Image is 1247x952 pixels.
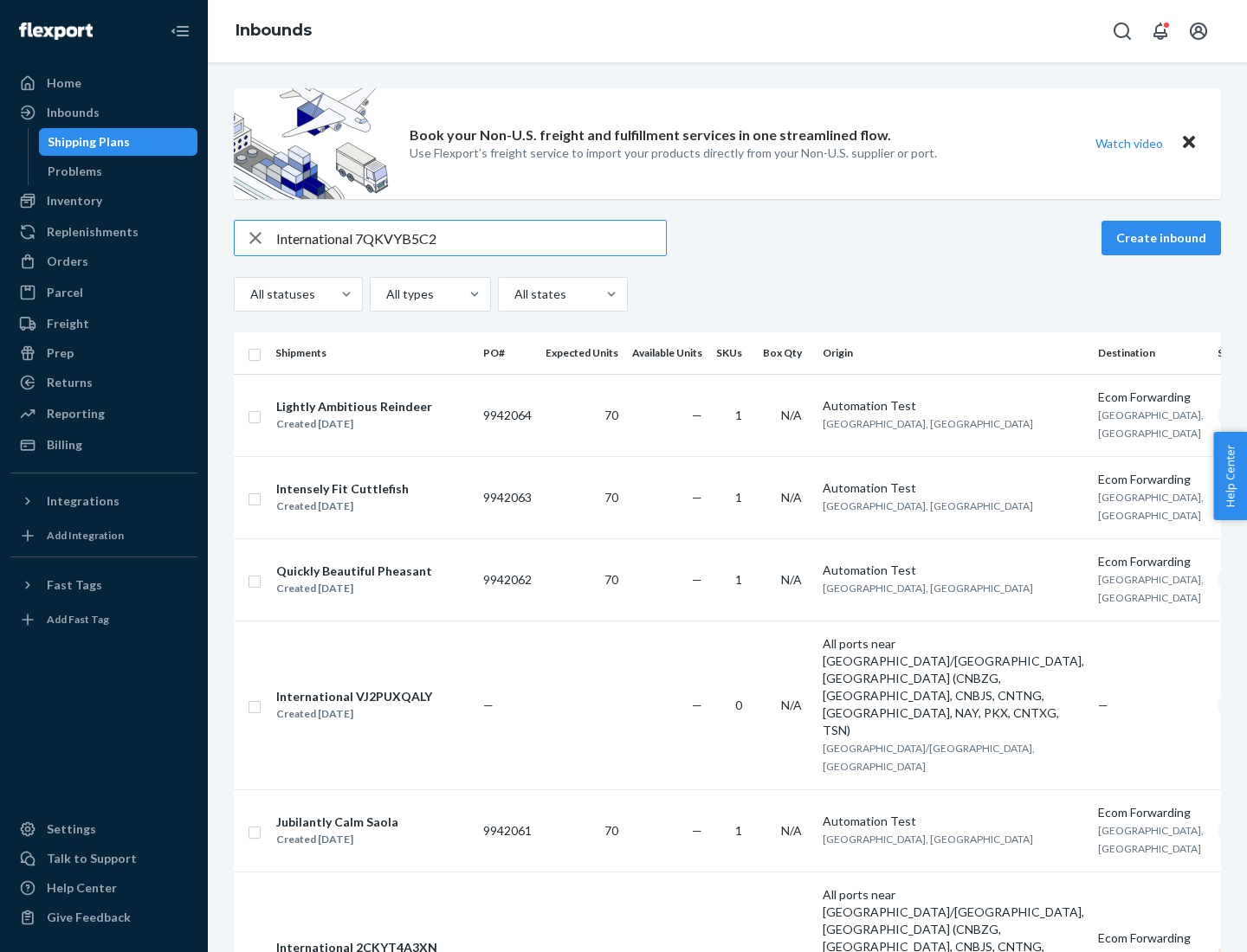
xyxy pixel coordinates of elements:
a: Help Center [10,874,197,902]
div: Automation Test [823,813,1084,830]
span: [GEOGRAPHIC_DATA], [GEOGRAPHIC_DATA] [823,499,1033,512]
a: Talk to Support [10,845,197,872]
div: Freight [47,315,89,332]
a: Add Integration [10,522,197,550]
span: — [1098,698,1108,712]
div: Lightly Ambitious Reindeer [276,398,432,415]
div: Created [DATE] [276,415,432,433]
th: Destination [1091,332,1211,374]
div: Orders [47,253,88,270]
a: Inventory [10,187,197,215]
a: Billing [10,431,197,459]
button: Create inbound [1102,221,1221,255]
a: Shipping Plans [39,128,198,156]
span: [GEOGRAPHIC_DATA], [GEOGRAPHIC_DATA] [1098,491,1204,522]
div: Reporting [47,405,105,422]
div: Fast Tags [47,576,102,594]
div: Parcel [47,284,83,301]
span: [GEOGRAPHIC_DATA], [GEOGRAPHIC_DATA] [1098,573,1204,604]
div: Returns [47,374,93,391]
div: Intensely Fit Cuttlefish [276,480,409,498]
div: Settings [47,820,96,838]
a: Home [10,69,197,97]
td: 9942064 [476,374,539,456]
div: Inbounds [47,104,100,121]
span: [GEOGRAPHIC_DATA], [GEOGRAPHIC_DATA] [823,417,1033,430]
div: Jubilantly Calm Saola [276,814,398,831]
th: SKUs [709,332,756,374]
span: 70 [604,408,618,422]
div: Replenishments [47,223,139,241]
div: Quickly Beautiful Pheasant [276,563,432,580]
span: — [692,698,702,712]
button: Help Center [1213,432,1247,520]
div: Created [DATE] [276,580,432,597]
a: Parcel [10,279,197,306]
button: Open notifications [1143,14,1178,48]
p: Use Flexport’s freight service to import your products directly from your Non-U.S. supplier or port. [410,145,937,162]
span: N/A [781,698,802,712]
input: Search inbounds by name, destination, msku... [276,221,666,255]
div: Home [47,74,81,92]
div: Ecom Forwarding [1098,929,1204,947]
div: Talk to Support [47,850,137,867]
span: N/A [781,572,802,587]
img: Flexport logo [19,23,93,40]
span: N/A [781,823,802,838]
span: 70 [604,490,618,505]
div: Give Feedback [47,909,131,926]
a: Returns [10,369,197,396]
span: 1 [735,823,742,838]
th: Expected Units [539,332,625,374]
div: Created [DATE] [276,831,398,848]
th: Available Units [625,332,709,374]
span: 70 [604,823,618,838]
a: Replenishments [10,218,197,246]
button: Give Feedback [10,904,197,931]
button: Close [1178,131,1200,156]
span: — [692,572,702,587]
span: [GEOGRAPHIC_DATA]/[GEOGRAPHIC_DATA], [GEOGRAPHIC_DATA] [823,742,1035,773]
div: Prep [47,344,74,362]
div: All ports near [GEOGRAPHIC_DATA]/[GEOGRAPHIC_DATA], [GEOGRAPHIC_DATA] (CNBZG, [GEOGRAPHIC_DATA], ... [823,635,1084,739]
a: Inbounds [236,21,312,40]
div: Help Center [47,879,117,897]
button: Open account menu [1181,14,1216,48]
td: 9942061 [476,789,539,872]
span: — [692,823,702,838]
div: Automation Test [823,397,1084,415]
div: Ecom Forwarding [1098,553,1204,570]
span: 0 [735,698,742,712]
div: Add Integration [47,528,124,543]
th: Box Qty [756,332,816,374]
a: Inbounds [10,99,197,126]
span: 1 [735,408,742,422]
a: Prep [10,339,197,367]
input: All statuses [249,286,250,303]
div: Billing [47,436,82,453]
a: Settings [10,815,197,843]
div: International VJ2PUXQALY [276,688,432,705]
div: Automation Test [823,562,1084,579]
span: [GEOGRAPHIC_DATA], [GEOGRAPHIC_DATA] [1098,824,1204,855]
th: Origin [816,332,1091,374]
td: 9942063 [476,456,539,538]
span: 70 [604,572,618,587]
span: — [483,698,494,712]
div: Add Fast Tag [47,612,109,627]
span: 1 [735,490,742,505]
th: PO# [476,332,539,374]
span: N/A [781,490,802,505]
span: N/A [781,408,802,422]
div: Inventory [47,192,102,209]
span: [GEOGRAPHIC_DATA], [GEOGRAPHIC_DATA] [1098,408,1204,440]
div: Shipping Plans [48,133,130,151]
a: Add Fast Tag [10,606,197,634]
p: Book your Non-U.S. freight and fulfillment services in one streamlined flow. [410,125,891,145]
div: Created [DATE] [276,705,432,723]
button: Open Search Box [1105,14,1140,48]
button: Close Navigation [163,14,197,48]
div: Created [DATE] [276,498,409,515]
span: [GEOGRAPHIC_DATA], [GEOGRAPHIC_DATA] [823,833,1033,846]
